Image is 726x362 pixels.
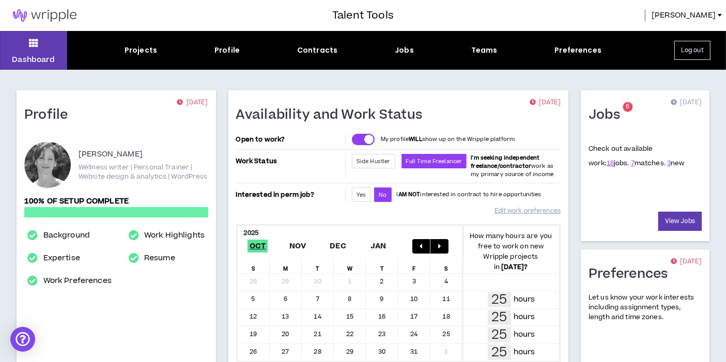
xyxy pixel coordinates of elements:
[658,212,702,231] a: View Jobs
[79,163,208,181] p: Wellness writer | Personal Trainer | Website design & analytics | WordPress
[514,311,535,323] p: hours
[332,8,394,23] h3: Talent Tools
[125,45,157,56] div: Projects
[397,191,542,199] p: I interested in contract to hire opportunities
[462,231,559,272] p: How many hours are you free to work on new Wripple projects in
[17,27,25,35] img: website_grey.svg
[514,329,535,340] p: hours
[328,240,348,253] span: Dec
[79,148,143,161] p: [PERSON_NAME]
[24,196,208,207] p: 100% of setup complete
[589,144,685,168] p: Check out available work:
[514,347,535,358] p: hours
[236,154,343,168] p: Work Status
[357,191,366,199] span: Yes
[395,45,414,56] div: Jobs
[144,252,175,264] a: Resume
[24,107,76,123] h1: Profile
[381,135,515,144] p: My profile show up on the Wripple platform
[607,159,614,168] a: 18
[671,257,702,267] p: [DATE]
[17,17,25,25] img: logo_orange.svg
[43,229,90,242] a: Background
[39,61,92,68] div: Domain Overview
[398,191,421,198] strong: AM NOT
[27,27,114,35] div: Domain: [DOMAIN_NAME]
[236,187,343,202] p: Interested in perm job?
[379,191,387,199] span: No
[530,98,561,108] p: [DATE]
[248,240,268,253] span: Oct
[366,258,398,273] div: T
[626,103,629,112] span: 6
[667,159,671,168] a: 3
[514,294,535,305] p: hours
[409,135,422,143] strong: WILL
[471,154,539,170] b: I'm seeking independent freelance/contractor
[589,266,676,282] h1: Preferences
[238,258,270,273] div: S
[471,154,553,178] span: work as my primary source of income
[623,102,632,112] sup: 6
[12,54,55,65] p: Dashboard
[368,240,389,253] span: Jan
[43,275,112,287] a: Work Preferences
[302,258,334,273] div: T
[270,258,302,273] div: M
[667,159,685,168] span: new
[607,159,629,168] span: jobs.
[10,327,35,352] div: Open Intercom Messenger
[501,262,528,272] b: [DATE] ?
[398,258,430,273] div: F
[471,45,498,56] div: Teams
[334,258,366,273] div: W
[631,159,666,168] span: matches.
[674,41,710,60] button: Log out
[297,45,337,56] div: Contracts
[214,45,240,56] div: Profile
[287,240,308,253] span: Nov
[652,10,716,21] span: [PERSON_NAME]
[236,135,343,144] p: Open to work?
[631,159,635,168] a: 7
[589,107,628,123] h1: Jobs
[28,60,36,68] img: tab_domain_overview_orange.svg
[236,107,430,123] h1: Availability and Work Status
[43,252,80,264] a: Expertise
[495,202,561,220] a: Edit work preferences
[357,158,391,165] span: Side Hustler
[671,98,702,108] p: [DATE]
[244,228,259,238] b: 2025
[554,45,601,56] div: Preferences
[29,17,51,25] div: v 4.0.25
[103,60,111,68] img: tab_keywords_by_traffic_grey.svg
[114,61,174,68] div: Keywords by Traffic
[177,98,208,108] p: [DATE]
[430,258,462,273] div: S
[24,141,71,188] div: Gwenn J.
[589,293,702,323] p: Let us know your work interests including assignment types, length and time zones.
[144,229,205,242] a: Work Highlights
